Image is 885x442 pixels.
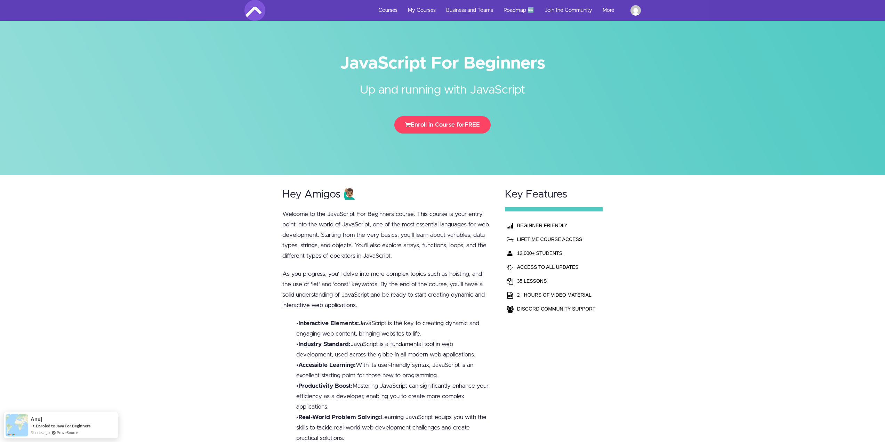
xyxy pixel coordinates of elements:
h2: Up and running with JavaScript [312,71,573,99]
p: As you progress, you'll delve into more complex topics such as hoisting, and the use of 'let' and... [282,269,492,311]
b: Accessible Learning: [298,362,356,368]
a: Enroled to Java For Beginners [36,423,90,428]
b: Real-World Problem Solving: [298,414,381,420]
b: Industry Standard: [298,341,351,347]
li: • Mastering JavaScript can significantly enhance your efficiency as a developer, enabling you to ... [296,381,492,412]
li: • JavaScript is the key to creating dynamic and engaging web content, bringing websites to life. [296,318,492,339]
td: 2+ HOURS OF VIDEO MATERIAL [515,288,597,302]
span: -> [31,423,35,428]
b: Productivity Boost: [298,383,353,389]
b: Interactive Elements: [298,320,359,326]
span: 3 hours ago [31,429,50,435]
button: Enroll in Course forFREE [394,116,491,134]
th: BEGINNER FRIENDLY [515,218,597,232]
span: Anuj [31,416,42,422]
h2: Key Features [505,189,603,200]
li: • With its user-friendly syntax, JavaScript is an excellent starting point for those new to progr... [296,360,492,381]
span: FREE [465,122,480,128]
td: LIFETIME COURSE ACCESS [515,232,597,246]
li: • JavaScript is a fundamental tool in web development, used across the globe in all modern web ap... [296,339,492,360]
img: provesource social proof notification image [6,414,28,436]
td: ACCESS TO ALL UPDATES [515,260,597,274]
td: DISCORD COMMUNITY SUPPORT [515,302,597,316]
p: Welcome to the JavaScript For Beginners course. This course is your entry point into the world of... [282,209,492,261]
h1: JavaScript For Beginners [244,56,641,71]
h2: Hey Amigos 🙋🏽‍♂️ [282,189,492,200]
th: 12,000+ STUDENTS [515,246,597,260]
a: ProveSource [57,429,78,435]
img: adiniculescu1988@yahoo.com [630,5,641,16]
td: 35 LESSONS [515,274,597,288]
